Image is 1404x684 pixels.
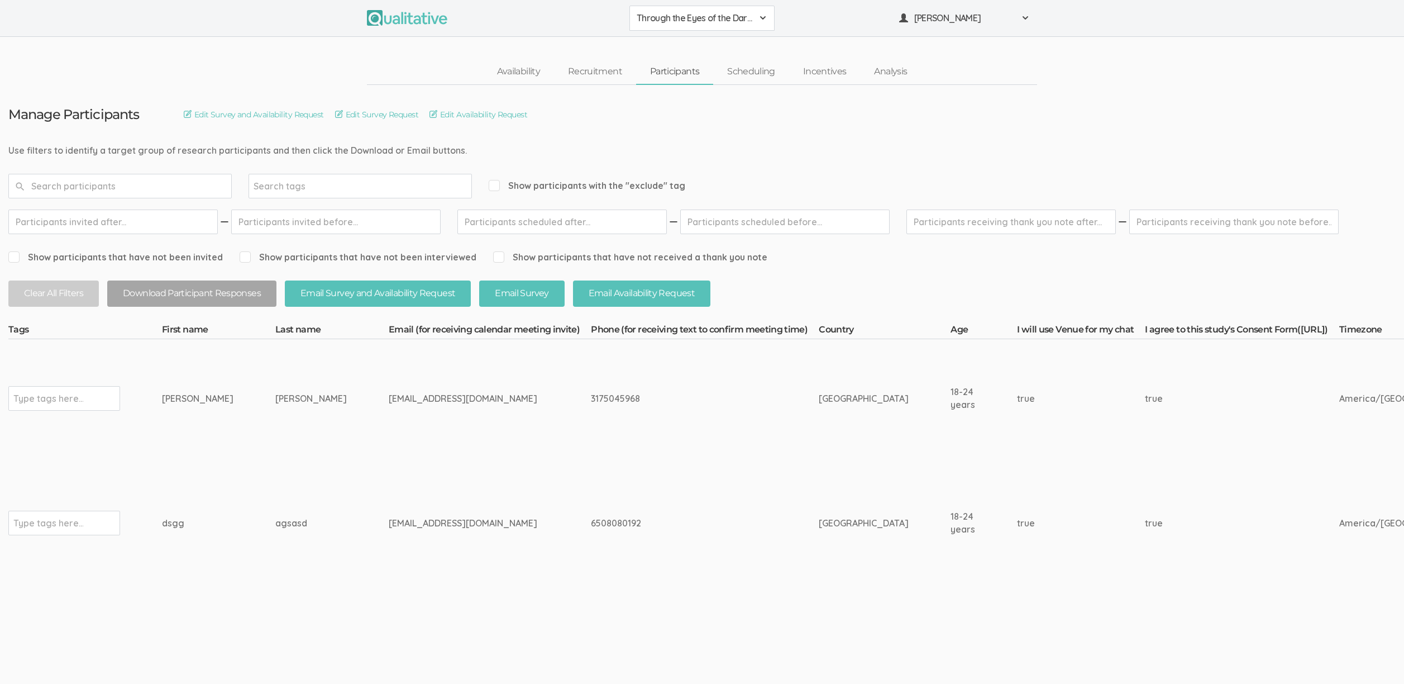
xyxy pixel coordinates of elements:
[1145,324,1339,339] th: I agree to this study's Consent Form([URL])
[231,210,441,234] input: Participants invited before...
[668,210,679,234] img: dash.svg
[389,392,549,405] div: [EMAIL_ADDRESS][DOMAIN_NAME]
[367,10,447,26] img: Qualitative
[1145,517,1297,530] div: true
[1129,210,1339,234] input: Participants receiving thank you note before...
[457,210,667,234] input: Participants scheduled after...
[13,391,83,406] input: Type tags here...
[591,324,819,339] th: Phone (for receiving text to confirm meeting time)
[951,324,1017,339] th: Age
[275,392,347,405] div: [PERSON_NAME]
[591,392,777,405] div: 3175045968
[13,516,83,530] input: Type tags here...
[1348,630,1404,684] iframe: Chat Widget
[489,179,685,192] span: Show participants with the "exclude" tag
[8,251,223,264] span: Show participants that have not been invited
[285,281,471,307] button: Email Survey and Availability Request
[162,392,233,405] div: [PERSON_NAME]
[914,12,1015,25] span: [PERSON_NAME]
[162,517,233,530] div: dsgg
[819,392,909,405] div: [GEOGRAPHIC_DATA]
[680,210,890,234] input: Participants scheduled before...
[860,60,921,84] a: Analysis
[162,324,275,339] th: First name
[479,281,564,307] button: Email Survey
[483,60,554,84] a: Availability
[275,324,389,339] th: Last name
[1017,324,1145,339] th: I will use Venue for my chat
[254,179,323,193] input: Search tags
[8,174,232,198] input: Search participants
[389,324,591,339] th: Email (for receiving calendar meeting invite)
[713,60,789,84] a: Scheduling
[554,60,636,84] a: Recruitment
[637,12,753,25] span: Through the Eyes of the Dark Mother
[389,517,549,530] div: [EMAIL_ADDRESS][DOMAIN_NAME]
[335,108,418,121] a: Edit Survey Request
[819,324,951,339] th: Country
[906,210,1116,234] input: Participants receiving thank you note after...
[275,517,347,530] div: agsasd
[429,108,527,121] a: Edit Availability Request
[1017,392,1103,405] div: true
[493,251,767,264] span: Show participants that have not received a thank you note
[951,510,975,536] div: 18-24 years
[951,386,975,411] div: 18-24 years
[892,6,1037,31] button: [PERSON_NAME]
[219,210,230,234] img: dash.svg
[8,324,162,339] th: Tags
[819,517,909,530] div: [GEOGRAPHIC_DATA]
[1145,392,1297,405] div: true
[591,517,777,530] div: 6508080192
[789,60,861,84] a: Incentives
[240,251,476,264] span: Show participants that have not been interviewed
[107,281,276,307] button: Download Participant Responses
[184,108,324,121] a: Edit Survey and Availability Request
[8,210,218,234] input: Participants invited after...
[636,60,713,84] a: Participants
[1017,517,1103,530] div: true
[1117,210,1128,234] img: dash.svg
[8,107,139,122] h3: Manage Participants
[573,281,710,307] button: Email Availability Request
[629,6,775,31] button: Through the Eyes of the Dark Mother
[8,281,99,307] button: Clear All Filters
